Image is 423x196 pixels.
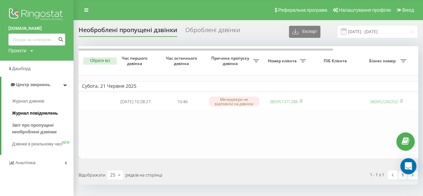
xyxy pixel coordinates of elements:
[12,138,74,150] a: Дзвінки в реальному часіNEW
[79,26,177,37] div: Необроблені пропущені дзвінки
[398,170,408,180] a: 1
[112,93,159,111] td: [DATE] 10:28:27
[289,26,320,38] button: Експорт
[8,34,65,46] input: Пошук за номером
[12,119,74,138] a: Звіт про пропущені необроблені дзвінки
[339,7,391,13] span: Налаштування профілю
[278,7,327,13] span: Реферальна програма
[209,96,259,107] div: Менеджери не відповіли на дзвінок
[164,56,200,66] span: Час останнього дзвінка
[12,141,62,147] span: Дзвінки в реальному часі
[400,158,416,174] div: Open Intercom Messenger
[110,172,115,178] div: 25
[402,7,414,13] span: Вихід
[79,172,105,178] span: Відображати
[266,58,300,64] span: Номер клієнта
[12,107,74,119] a: Журнал повідомлень
[270,99,298,105] a: 380951371288
[16,82,50,87] span: Центр звернень
[1,77,74,93] a: Центр звернень
[366,58,400,64] span: Бізнес номер
[159,93,206,111] td: 10:46
[370,99,398,105] a: 380952260202
[12,66,31,71] span: Дашборд
[315,58,357,64] span: ПІБ Клієнта
[370,171,384,178] div: 1 - 1 з 1
[15,160,35,165] span: Аналiтика
[8,7,65,23] img: Ringostat logo
[117,56,153,66] span: Час першого дзвінка
[12,122,70,135] span: Звіт про пропущені необроблені дзвінки
[209,56,253,66] span: Причина пропуску дзвінка
[125,172,162,178] span: рядків на сторінці
[12,98,44,105] span: Журнал дзвінків
[185,26,240,37] div: Оброблені дзвінки
[8,25,65,32] a: [DOMAIN_NAME]
[12,95,74,107] a: Журнал дзвінків
[12,110,58,117] span: Журнал повідомлень
[83,57,117,65] button: Обрати всі
[8,47,26,54] div: Проекти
